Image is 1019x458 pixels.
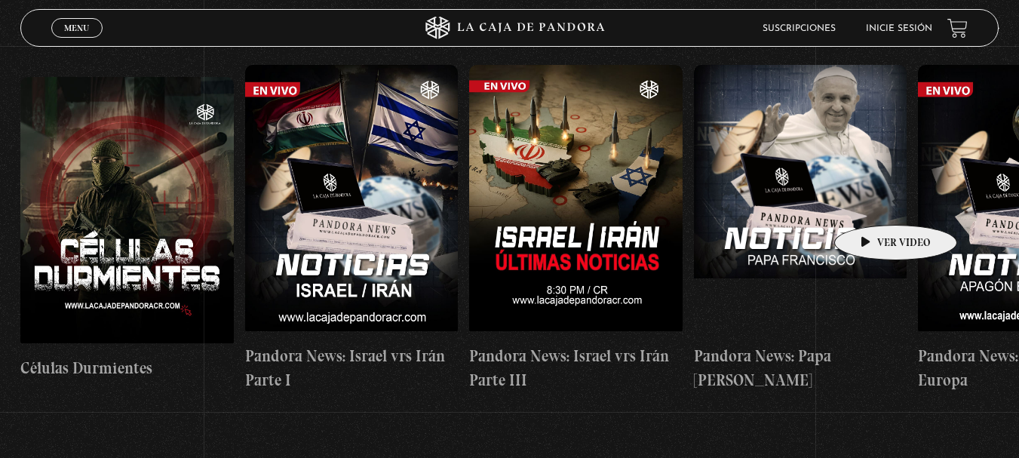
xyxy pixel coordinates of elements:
[20,15,47,41] button: Previous
[59,36,94,47] span: Cerrar
[973,15,999,41] button: Next
[763,24,836,33] a: Suscripciones
[469,344,683,392] h4: Pandora News: Israel vrs Irán Parte III
[694,53,907,404] a: Pandora News: Papa [PERSON_NAME]
[947,18,968,38] a: View your shopping cart
[20,356,234,380] h4: Células Durmientes
[245,344,459,392] h4: Pandora News: Israel vrs Irán Parte I
[469,53,683,404] a: Pandora News: Israel vrs Irán Parte III
[866,24,932,33] a: Inicie sesión
[64,23,89,32] span: Menu
[245,53,459,404] a: Pandora News: Israel vrs Irán Parte I
[20,53,234,404] a: Células Durmientes
[694,344,907,392] h4: Pandora News: Papa [PERSON_NAME]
